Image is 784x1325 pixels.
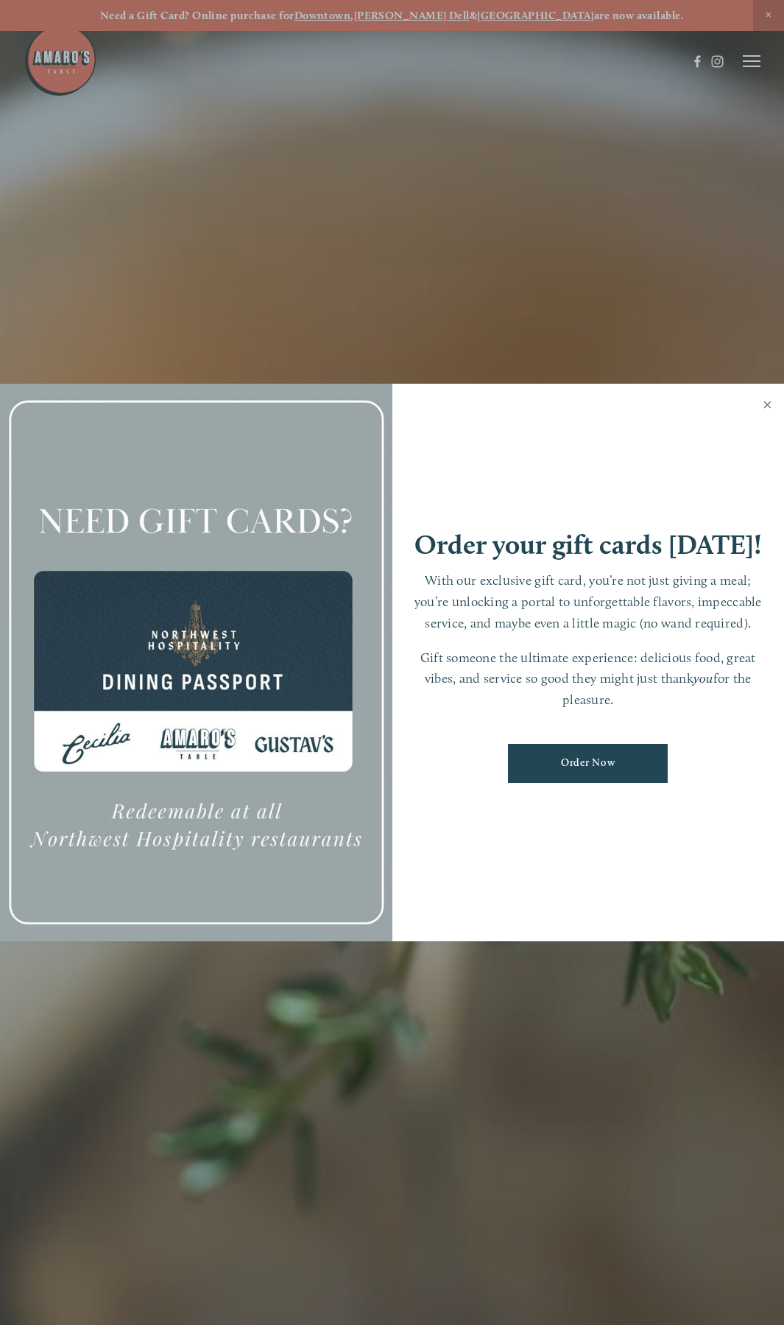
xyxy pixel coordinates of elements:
h1: Order your gift cards [DATE]! [414,531,762,558]
p: With our exclusive gift card, you’re not just giving a meal; you’re unlocking a portal to unforge... [407,570,770,633]
a: Close [753,386,782,427]
em: you [693,670,713,686]
a: Order Now [508,744,668,783]
p: Gift someone the ultimate experience: delicious food, great vibes, and service so good they might... [407,647,770,711]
